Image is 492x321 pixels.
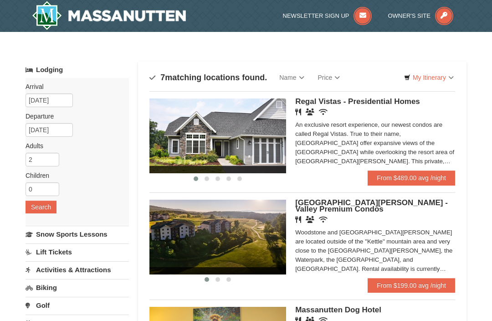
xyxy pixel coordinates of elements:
[388,12,453,19] a: Owner's Site
[388,12,430,19] span: Owner's Site
[295,228,455,274] div: Woodstone and [GEOGRAPHIC_DATA][PERSON_NAME] are located outside of the "Kettle" mountain area an...
[26,112,122,121] label: Departure
[306,216,314,223] i: Banquet Facilities
[26,279,129,296] a: Biking
[26,62,129,78] a: Lodging
[295,109,301,115] i: Restaurant
[32,1,186,30] a: Massanutten Resort
[295,216,301,223] i: Restaurant
[283,12,372,19] a: Newsletter Sign Up
[272,68,311,87] a: Name
[26,141,122,150] label: Adults
[26,261,129,278] a: Activities & Attractions
[319,109,328,115] i: Wireless Internet (free)
[295,198,448,213] span: [GEOGRAPHIC_DATA][PERSON_NAME] - Valley Premium Condos
[398,71,460,84] a: My Itinerary
[32,1,186,30] img: Massanutten Resort Logo
[26,243,129,260] a: Lift Tickets
[295,97,420,106] span: Regal Vistas - Presidential Homes
[283,12,349,19] span: Newsletter Sign Up
[295,120,455,166] div: An exclusive resort experience, our newest condos are called Regal Vistas. True to their name, [G...
[311,68,347,87] a: Price
[319,216,328,223] i: Wireless Internet (free)
[26,226,129,243] a: Snow Sports Lessons
[26,201,56,213] button: Search
[368,171,455,185] a: From $489.00 avg /night
[26,171,122,180] label: Children
[26,297,129,314] a: Golf
[295,305,381,314] span: Massanutten Dog Hotel
[368,278,455,293] a: From $199.00 avg /night
[26,82,122,91] label: Arrival
[306,109,314,115] i: Banquet Facilities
